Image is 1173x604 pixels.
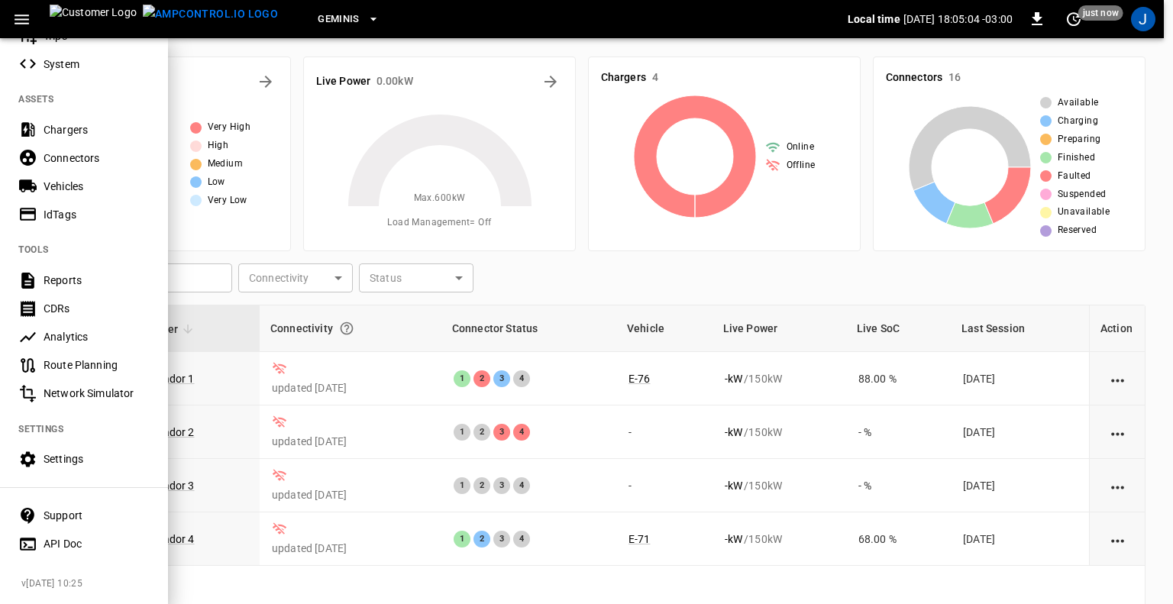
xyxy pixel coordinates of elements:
div: Network Simulator [44,386,150,401]
div: Support [44,508,150,523]
div: profile-icon [1131,7,1155,31]
p: Local time [848,11,900,27]
div: IdTags [44,207,150,222]
div: System [44,57,150,72]
div: Reports [44,273,150,288]
div: Chargers [44,122,150,137]
span: v [DATE] 10:25 [21,577,156,592]
div: Settings [44,451,150,467]
div: API Doc [44,536,150,551]
img: ampcontrol.io logo [143,5,278,24]
div: Route Planning [44,357,150,373]
span: just now [1078,5,1123,21]
img: Customer Logo [50,5,137,34]
div: Analytics [44,329,150,344]
div: Vehicles [44,179,150,194]
div: CDRs [44,301,150,316]
p: [DATE] 18:05:04 -03:00 [903,11,1013,27]
div: Connectors [44,150,150,166]
button: set refresh interval [1062,7,1086,31]
span: Geminis [318,11,360,28]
